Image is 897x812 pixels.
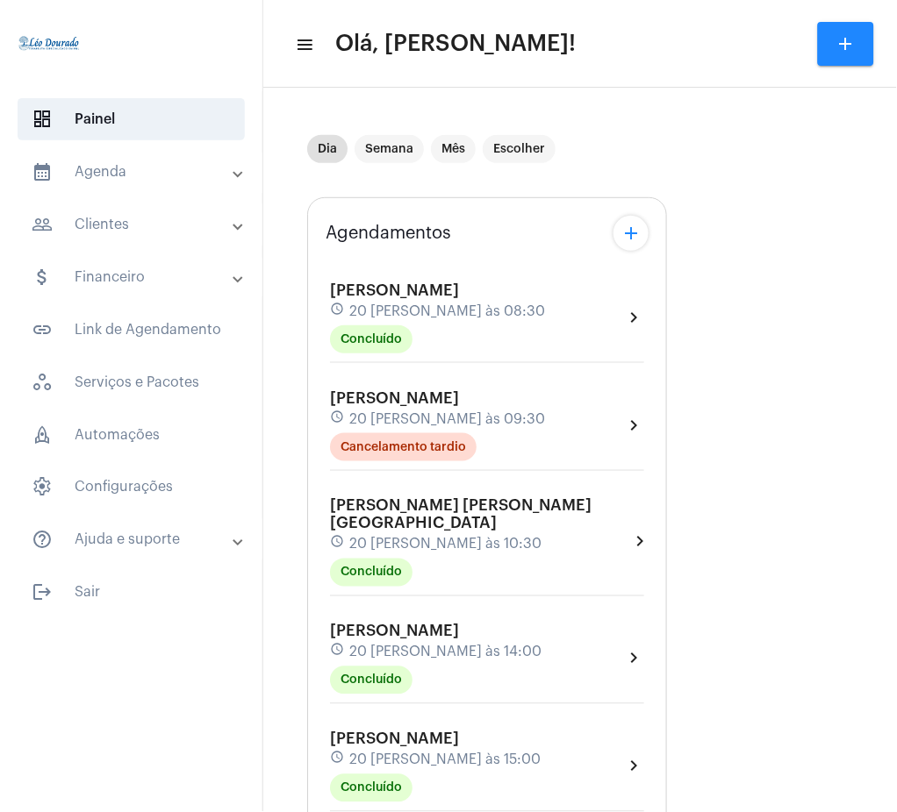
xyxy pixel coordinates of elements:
[326,224,451,243] span: Agendamentos
[335,30,577,58] span: Olá, [PERSON_NAME]!
[431,135,476,163] mat-chip: Mês
[623,756,644,777] mat-icon: chevron_right
[32,161,53,182] mat-icon: sidenav icon
[32,161,234,182] mat-panel-title: Agenda
[330,731,459,747] span: [PERSON_NAME]
[330,559,413,587] mat-chip: Concluído
[355,135,424,163] mat-chip: Semana
[349,645,542,660] span: 20 [PERSON_NAME] às 14:00
[14,9,84,79] img: 4c910ca3-f26c-c648-53c7-1a2041c6e520.jpg
[18,309,245,351] span: Link de Agendamento
[11,203,262,246] mat-expansion-panel-header: sidenav iconClientes
[330,282,459,298] span: [PERSON_NAME]
[623,648,644,669] mat-icon: chevron_right
[349,303,545,319] span: 20 [PERSON_NAME] às 08:30
[330,643,346,662] mat-icon: schedule
[330,325,413,353] mat-chip: Concluído
[32,267,53,288] mat-icon: sidenav icon
[330,390,459,406] span: [PERSON_NAME]
[18,98,245,140] span: Painel
[32,582,53,603] mat-icon: sidenav icon
[330,623,459,639] span: [PERSON_NAME]
[349,752,541,768] span: 20 [PERSON_NAME] às 15:00
[32,109,53,130] span: sidenav icon
[330,498,592,531] span: [PERSON_NAME] [PERSON_NAME][GEOGRAPHIC_DATA]
[623,307,644,328] mat-icon: chevron_right
[349,411,545,427] span: 20 [PERSON_NAME] às 09:30
[623,415,644,436] mat-icon: chevron_right
[483,135,556,163] mat-chip: Escolher
[330,535,346,554] mat-icon: schedule
[11,151,262,193] mat-expansion-panel-header: sidenav iconAgenda
[32,214,53,235] mat-icon: sidenav icon
[330,751,346,770] mat-icon: schedule
[32,214,234,235] mat-panel-title: Clientes
[32,267,234,288] mat-panel-title: Financeiro
[621,223,642,244] mat-icon: add
[330,774,413,802] mat-chip: Concluído
[330,410,346,429] mat-icon: schedule
[32,424,53,445] span: sidenav icon
[18,572,245,614] span: Sair
[330,666,413,694] mat-chip: Concluído
[32,530,53,551] mat-icon: sidenav icon
[330,302,346,321] mat-icon: schedule
[18,361,245,403] span: Serviços e Pacotes
[330,433,477,461] mat-chip: Cancelamento tardio
[18,414,245,456] span: Automações
[836,33,857,54] mat-icon: add
[295,34,312,55] mat-icon: sidenav icon
[11,256,262,298] mat-expansion-panel-header: sidenav iconFinanceiro
[18,467,245,509] span: Configurações
[307,135,348,163] mat-chip: Dia
[32,530,234,551] mat-panel-title: Ajuda e suporte
[11,519,262,561] mat-expansion-panel-header: sidenav iconAjuda e suporte
[349,537,542,552] span: 20 [PERSON_NAME] às 10:30
[629,531,644,552] mat-icon: chevron_right
[32,372,53,393] span: sidenav icon
[32,477,53,498] span: sidenav icon
[32,319,53,340] mat-icon: sidenav icon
